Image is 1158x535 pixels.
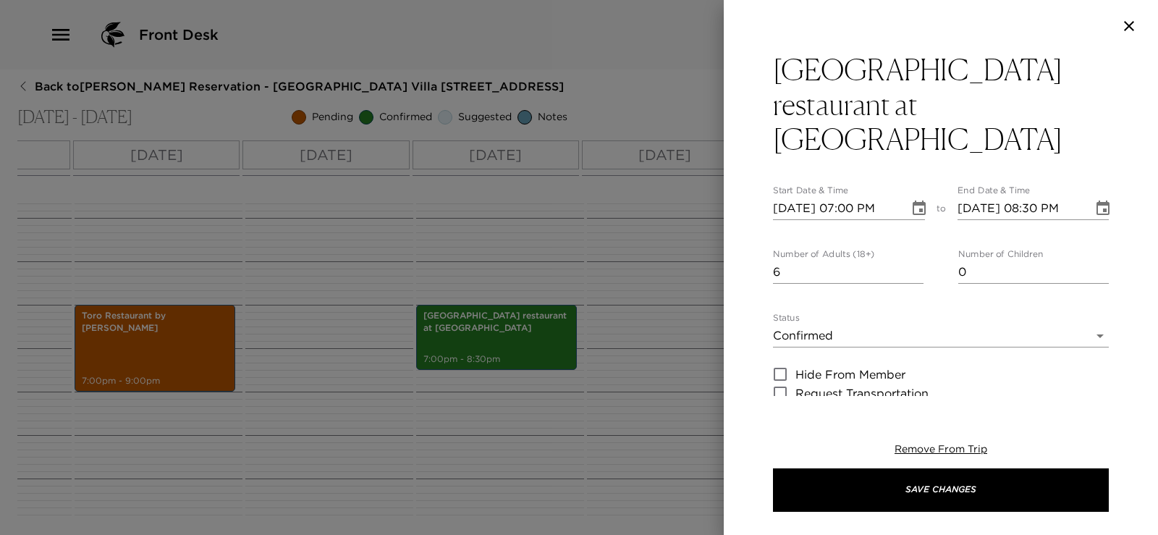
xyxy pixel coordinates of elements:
input: MM/DD/YYYY hh:mm aa [958,197,1083,220]
button: [GEOGRAPHIC_DATA] restaurant at [GEOGRAPHIC_DATA] [773,52,1109,156]
button: Remove From Trip [895,442,987,457]
button: Choose date, selected date is Sep 17, 2025 [1089,194,1117,223]
button: Save Changes [773,468,1109,512]
label: Number of Adults (18+) [773,248,874,261]
input: MM/DD/YYYY hh:mm aa [773,197,899,220]
label: End Date & Time [958,185,1030,197]
span: Remove From Trip [895,442,987,455]
span: Request Transportation [795,384,929,402]
button: Choose date, selected date is Sep 17, 2025 [905,194,934,223]
label: Status [773,312,800,324]
div: Confirmed [773,324,1109,347]
span: to [937,203,946,220]
label: Start Date & Time [773,185,848,197]
label: Number of Children [958,248,1043,261]
span: Hide From Member [795,366,905,383]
